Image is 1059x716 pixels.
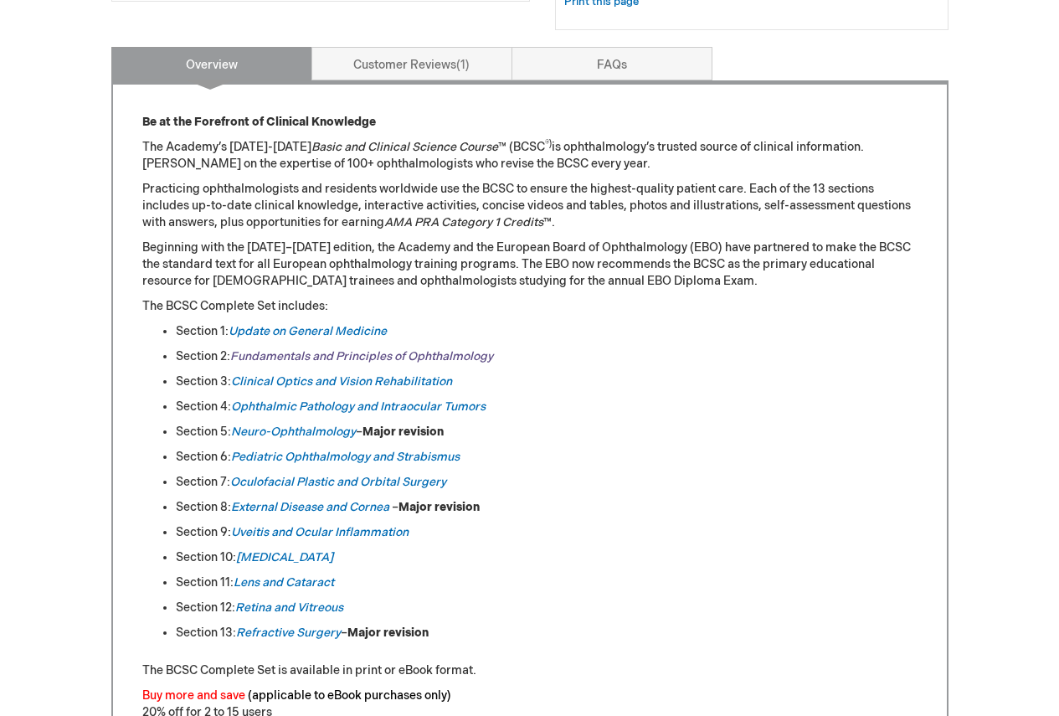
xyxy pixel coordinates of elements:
li: Section 11: [176,574,918,591]
li: Section 10: [176,549,918,566]
span: 1 [456,58,470,72]
a: FAQs [512,47,712,80]
font: (applicable to eBook purchases only) [248,688,451,703]
strong: Major revision [347,626,429,640]
p: The BCSC Complete Set includes: [142,298,918,315]
a: Clinical Optics and Vision Rehabilitation [231,374,452,389]
sup: ®) [545,139,552,149]
p: Practicing ophthalmologists and residents worldwide use the BCSC to ensure the highest-quality pa... [142,181,918,231]
a: Retina and Vitreous [235,600,343,615]
em: Basic and Clinical Science Course [311,140,498,154]
li: Section 12: [176,600,918,616]
li: Section 7: [176,474,918,491]
li: Section 1: [176,323,918,340]
li: Section 3: [176,373,918,390]
a: Neuro-Ophthalmology [231,425,356,439]
em: AMA PRA Category 1 Credits [384,215,543,229]
a: Lens and Cataract [234,575,334,590]
a: [MEDICAL_DATA] [236,550,333,564]
strong: Be at the Forefront of Clinical Knowledge [142,115,376,129]
strong: Major revision [398,500,480,514]
strong: Major revision [362,425,444,439]
a: Update on General Medicine [229,324,387,338]
a: Oculofacial Plastic and Orbital Surgery [230,475,446,489]
p: The BCSC Complete Set is available in print or eBook format. [142,662,918,679]
a: Overview [111,47,312,80]
li: Section 5: – [176,424,918,440]
li: Section 4: [176,399,918,415]
a: Refractive Surgery [236,626,341,640]
li: Section 9: [176,524,918,541]
a: Uveitis and Ocular Inflammation [231,525,409,539]
li: Section 13: – [176,625,918,641]
li: Section 6: [176,449,918,466]
li: Section 2: [176,348,918,365]
a: Pediatric Ophthalmology and Strabismus [231,450,460,464]
a: Customer Reviews1 [311,47,512,80]
a: Ophthalmic Pathology and Intraocular Tumors [231,399,486,414]
a: External Disease and Cornea [231,500,389,514]
a: Fundamentals and Principles of Ophthalmology [230,349,493,363]
p: The Academy’s [DATE]-[DATE] ™ (BCSC is ophthalmology’s trusted source of clinical information. [P... [142,139,918,173]
font: Buy more and save [142,688,245,703]
li: Section 8: – [176,499,918,516]
p: Beginning with the [DATE]–[DATE] edition, the Academy and the European Board of Ophthalmology (EB... [142,240,918,290]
